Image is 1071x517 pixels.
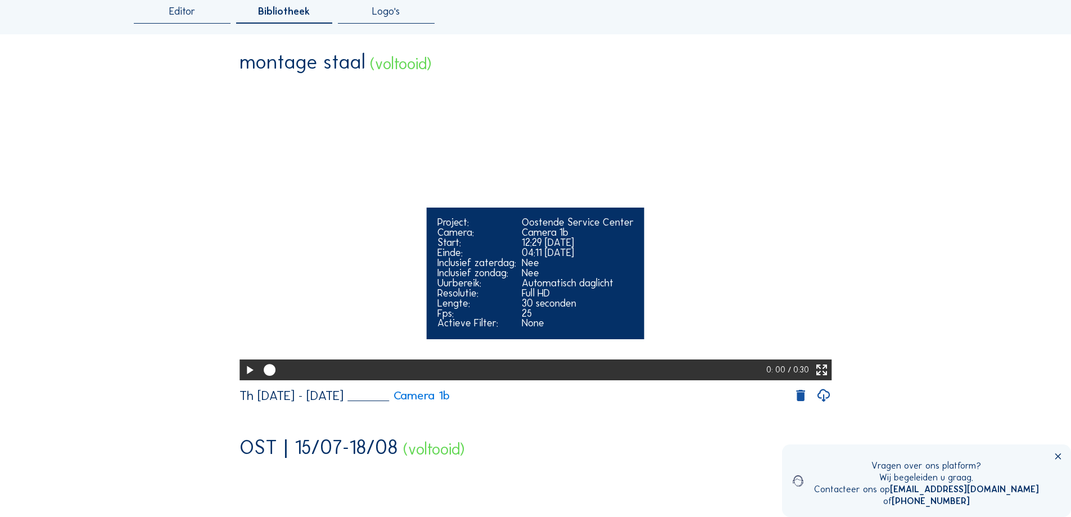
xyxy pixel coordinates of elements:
[437,218,516,228] div: Project:
[814,496,1039,507] div: of
[766,359,788,380] div: 0: 00
[239,82,832,379] video: Your browser does not support the video tag.
[437,299,516,309] div: Lengte:
[258,7,310,17] span: Bibliotheek
[522,258,634,268] div: Nee
[814,460,1039,472] div: Vragen over ons platform?
[437,318,516,329] div: Actieve Filter:
[890,484,1039,494] a: [EMAIL_ADDRESS][DOMAIN_NAME]
[239,438,397,458] div: OST | 15/07-18/08
[522,278,634,289] div: Automatisch daglicht
[522,299,634,309] div: 30 seconden
[522,218,634,228] div: Oostende Service Center
[814,484,1039,496] div: Contacteer ons op
[437,258,516,268] div: Inclusief zaterdag:
[372,7,400,17] span: Logo's
[239,389,344,402] div: Th [DATE] - [DATE]
[522,228,634,238] div: Camera 1b
[522,289,634,299] div: Full HD
[522,268,634,278] div: Nee
[347,390,450,402] a: Camera 1b
[370,56,432,73] div: (voltooid)
[793,460,803,502] img: operator
[437,238,516,248] div: Start:
[814,472,1039,484] div: Wij begeleiden u graag.
[522,318,634,329] div: None
[437,228,516,238] div: Camera:
[522,248,634,258] div: 04:11 [DATE]
[522,238,634,248] div: 12:29 [DATE]
[437,278,516,289] div: Uurbereik:
[437,248,516,258] div: Einde:
[239,52,365,73] div: montage staal
[437,268,516,278] div: Inclusief zondag:
[437,289,516,299] div: Resolutie:
[522,309,634,319] div: 25
[403,442,465,458] div: (voltooid)
[788,359,809,380] div: / 0:30
[169,7,195,17] span: Editor
[892,496,970,506] a: [PHONE_NUMBER]
[437,309,516,319] div: Fps:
